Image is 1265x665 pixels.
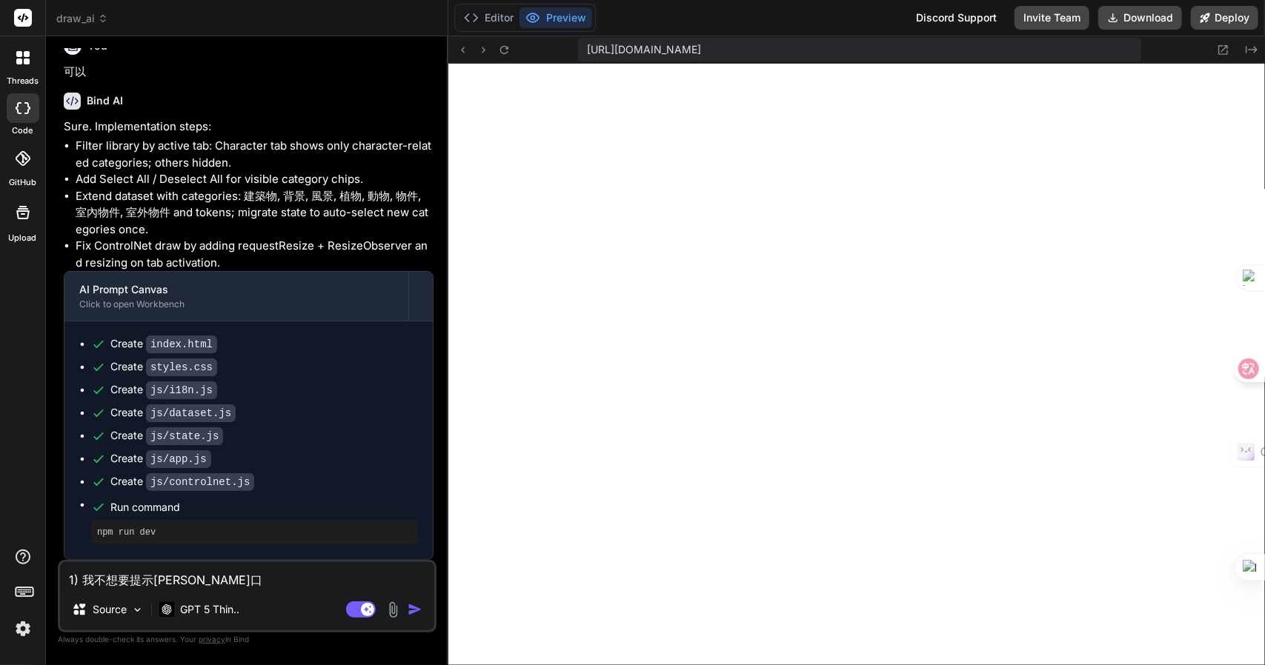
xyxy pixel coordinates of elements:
p: Always double-check its answers. Your in Bind [58,632,436,646]
img: attachment [385,601,402,618]
li: Extend dataset with categories: 建築物, 背景, 風景, 植物, 動物, 物件, 室內物件, 室外物件 and tokens; migrate state to ... [76,188,434,238]
p: Sure. Implementation steps: [64,118,434,136]
p: Source [93,602,127,617]
button: Preview [519,7,592,28]
pre: npm run dev [97,527,412,538]
div: Create [110,405,236,421]
button: Download [1098,6,1182,30]
div: Create [110,382,217,398]
li: Fix ControlNet draw by adding requestResize + ResizeObserver and resizing on tab activation. [76,238,434,271]
li: Filter library by active tab: Character tab shows only character-related categories; others hidden. [76,138,434,171]
button: Editor [458,7,519,28]
code: js/app.js [146,450,211,468]
code: js/controlnet.js [146,473,254,491]
li: Add Select All / Deselect All for visible category chips. [76,171,434,188]
button: Invite Team [1015,6,1089,30]
label: code [13,124,33,137]
div: Create [110,474,254,489]
span: draw_ai [56,11,108,26]
img: settings [10,616,36,641]
label: GitHub [9,176,36,189]
label: Upload [9,232,37,244]
div: Create [110,451,211,467]
p: GPT 5 Thin.. [180,602,239,617]
h6: Bind AI [87,93,123,108]
code: js/dataset.js [146,404,236,422]
div: Discord Support [907,6,1006,30]
code: index.html [146,335,217,353]
code: js/state.js [146,427,223,445]
span: [URL][DOMAIN_NAME] [587,42,701,57]
div: Create [110,359,217,375]
iframe: Preview [448,64,1265,665]
span: privacy [199,635,225,644]
button: Deploy [1191,6,1258,30]
span: Run command [110,500,418,515]
textarea: 1) 我不想要提示 [60,562,434,589]
label: threads [7,75,39,87]
div: Create [110,336,217,352]
code: js/i18n.js [146,381,217,399]
img: GPT 5 Thinking High [159,602,174,616]
p: 可以 [64,64,434,81]
div: AI Prompt Canvas [79,282,394,297]
code: styles.css [146,358,217,376]
button: AI Prompt CanvasClick to open Workbench [64,272,408,321]
div: Click to open Workbench [79,298,394,310]
div: Create [110,428,223,444]
img: icon [408,602,422,617]
img: Pick Models [131,604,144,616]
